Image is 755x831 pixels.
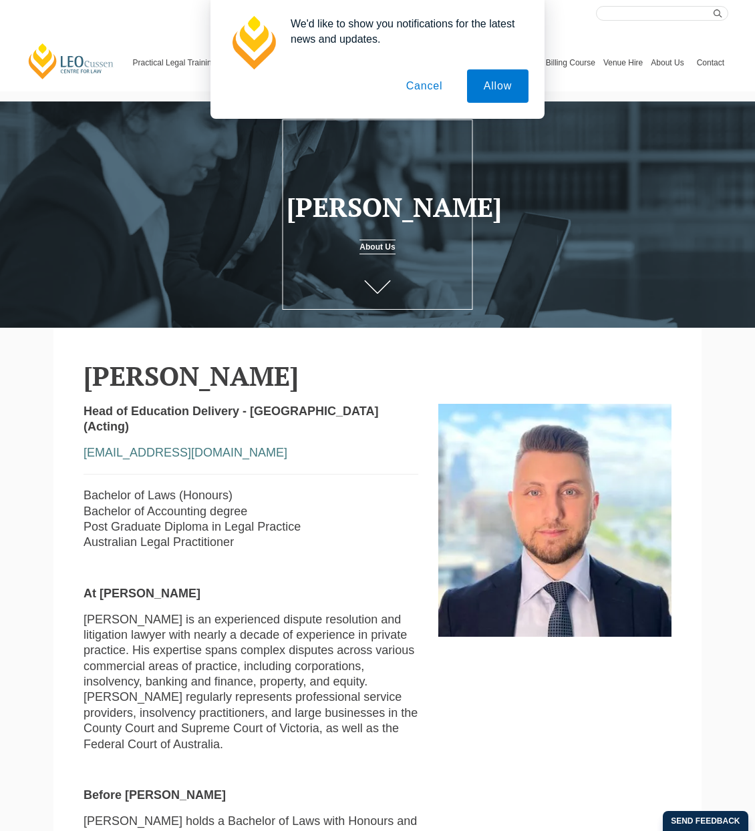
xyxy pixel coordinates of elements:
[359,240,395,254] a: About Us
[280,16,528,47] div: We'd like to show you notifications for the latest news and updates.
[84,361,671,390] h2: [PERSON_NAME]
[84,404,378,433] strong: Head of Education Delivery - [GEOGRAPHIC_DATA] (Acting)
[84,446,287,459] a: [EMAIL_ADDRESS][DOMAIN_NAME]
[390,69,460,103] button: Cancel
[226,16,280,69] img: notification icon
[467,69,528,103] button: Allow
[84,488,418,551] p: Bachelor of Laws (Honours) Bachelor of Accounting degree Post Graduate Diploma in Legal Practice ...
[287,192,468,222] h1: [PERSON_NAME]
[84,587,200,600] strong: At [PERSON_NAME]
[84,613,418,751] span: [PERSON_NAME] is an experienced dispute resolution and litigation lawyer with nearly a decade of ...
[84,788,226,802] strong: Before [PERSON_NAME]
